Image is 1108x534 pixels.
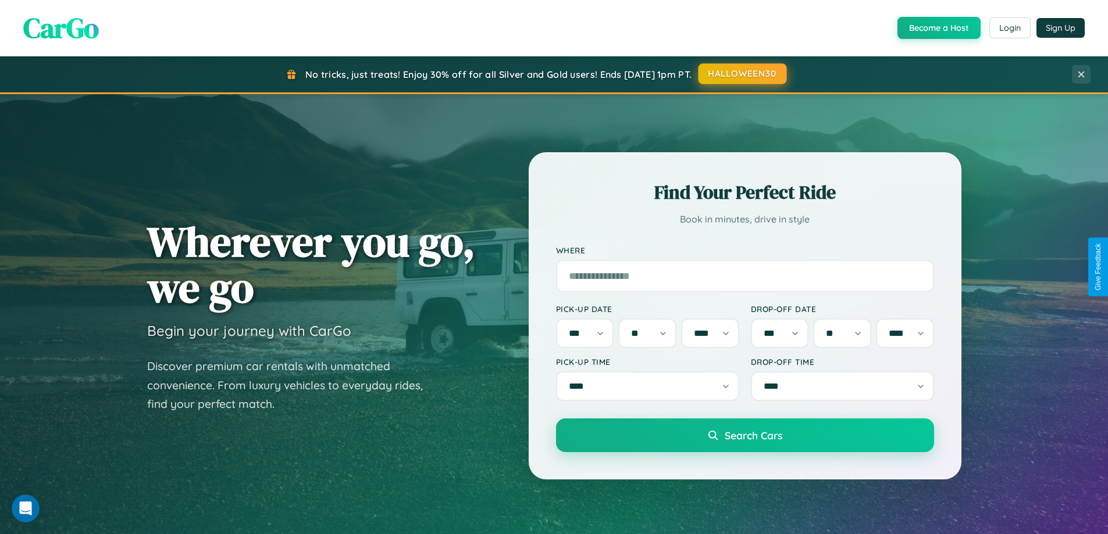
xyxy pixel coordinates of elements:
[12,494,40,522] iframe: Intercom live chat
[556,211,934,228] p: Book in minutes, drive in style
[556,418,934,452] button: Search Cars
[556,180,934,205] h2: Find Your Perfect Ride
[556,245,934,255] label: Where
[5,5,216,37] div: Open Intercom Messenger
[556,357,739,367] label: Pick-up Time
[147,357,438,414] p: Discover premium car rentals with unmatched convenience. From luxury vehicles to everyday rides, ...
[989,17,1031,38] button: Login
[897,17,981,39] button: Become a Host
[1094,243,1102,291] div: Give Feedback
[556,304,739,314] label: Pick-up Date
[725,429,782,442] span: Search Cars
[147,218,475,310] h1: Wherever you go, we go
[751,304,934,314] label: Drop-off Date
[751,357,934,367] label: Drop-off Time
[699,63,787,84] button: HALLOWEEN30
[147,322,351,339] h3: Begin your journey with CarGo
[1036,18,1085,38] button: Sign Up
[23,9,99,47] span: CarGo
[305,69,692,80] span: No tricks, just treats! Enjoy 30% off for all Silver and Gold users! Ends [DATE] 1pm PT.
